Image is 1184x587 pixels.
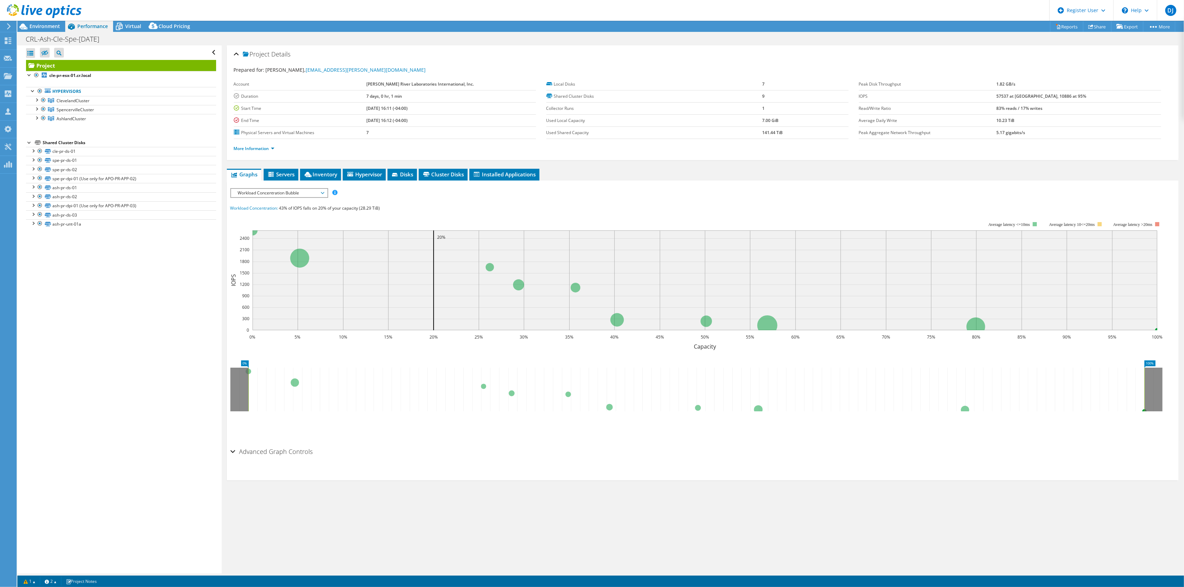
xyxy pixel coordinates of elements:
[988,222,1030,227] tspan: Average latency <=10ms
[366,105,408,111] b: [DATE] 16:11 (-04:00)
[240,259,249,264] text: 1800
[240,235,249,241] text: 2400
[29,23,60,29] span: Environment
[384,334,392,340] text: 15%
[366,130,369,135] b: 7
[26,156,216,165] a: spe-pr-ds-01
[1049,222,1095,227] tspan: Average latency 10<=20ms
[272,50,291,58] span: Details
[26,105,216,114] a: SpencervilleCluster
[762,117,778,123] b: 7.00 GiB
[125,23,141,29] span: Virtual
[546,105,763,112] label: Collector Runs
[429,334,438,340] text: 20%
[234,129,367,136] label: Physical Servers and Virtual Machines
[1122,7,1128,14] svg: \n
[1050,21,1083,32] a: Reports
[859,81,997,88] label: Peak Disk Throughput
[26,210,216,219] a: ash-pr-ds-03
[1111,21,1143,32] a: Export
[26,147,216,156] a: cle-pr-ds-01
[242,304,249,310] text: 600
[762,105,765,111] b: 1
[57,98,90,104] span: ClevelandCluster
[159,23,190,29] span: Cloud Pricing
[234,146,274,151] a: More Information
[1152,334,1162,340] text: 100%
[230,171,258,178] span: Graphs
[836,334,845,340] text: 65%
[882,334,890,340] text: 70%
[859,117,997,124] label: Average Daily Write
[266,67,426,73] span: [PERSON_NAME],
[230,274,237,286] text: IOPS
[1165,5,1176,16] span: DJ
[235,189,324,197] span: Workload Concentration Bubble
[746,334,754,340] text: 55%
[267,171,295,178] span: Servers
[57,107,94,113] span: SpencervilleCluster
[565,334,573,340] text: 35%
[859,105,997,112] label: Read/Write Ratio
[240,281,249,287] text: 1200
[546,129,763,136] label: Used Shared Capacity
[243,51,270,58] span: Project
[339,334,347,340] text: 10%
[762,130,783,135] b: 141.44 TiB
[26,60,216,71] a: Project
[610,334,619,340] text: 40%
[26,165,216,174] a: spe-pr-ds-02
[240,270,249,276] text: 1500
[57,116,86,122] span: AshlandCluster
[997,130,1025,135] b: 5.17 gigabits/s
[366,81,474,87] b: [PERSON_NAME] River Laboratories International, Inc.
[473,171,536,178] span: Installed Applications
[295,334,300,340] text: 5%
[1063,334,1071,340] text: 90%
[701,334,709,340] text: 50%
[997,81,1016,87] b: 1.82 GB/s
[61,577,102,586] a: Project Notes
[656,334,664,340] text: 45%
[26,192,216,201] a: ash-pr-ds-02
[304,171,338,178] span: Inventory
[859,93,997,100] label: IOPS
[546,81,763,88] label: Local Disks
[437,234,445,240] text: 20%
[26,174,216,183] a: spe-pr-dpi-01 (Use only for APO-PR-APP-02)
[234,117,367,124] label: End Time
[762,93,765,99] b: 9
[234,81,367,88] label: Account
[26,219,216,228] a: ash-pr-unt-01a
[1108,334,1116,340] text: 95%
[520,334,528,340] text: 30%
[306,67,426,73] a: [EMAIL_ADDRESS][PERSON_NAME][DOMAIN_NAME]
[1017,334,1026,340] text: 85%
[234,93,367,100] label: Duration
[230,445,313,458] h2: Advanced Graph Controls
[249,334,255,340] text: 0%
[26,114,216,123] a: AshlandCluster
[40,577,61,586] a: 2
[422,171,464,178] span: Cluster Disks
[77,23,108,29] span: Performance
[230,205,278,211] span: Workload Concentration:
[762,81,765,87] b: 7
[26,201,216,210] a: ash-pr-dpi-01 (Use only for APO-PR-APP-03)
[927,334,935,340] text: 75%
[242,293,249,299] text: 900
[366,93,402,99] b: 7 days, 0 hr, 1 min
[859,129,997,136] label: Peak Aggregate Network Throughput
[23,35,110,43] h1: CRL-Ash-Cle-Spe-[DATE]
[391,171,414,178] span: Disks
[346,171,382,178] span: Hypervisor
[1083,21,1111,32] a: Share
[1143,21,1175,32] a: More
[26,183,216,192] a: ash-pr-ds-01
[972,334,980,340] text: 80%
[19,577,40,586] a: 1
[26,96,216,105] a: ClevelandCluster
[1113,222,1152,227] text: Average latency >20ms
[234,105,367,112] label: Start Time
[997,93,1087,99] b: 57537 at [GEOGRAPHIC_DATA], 10886 at 95%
